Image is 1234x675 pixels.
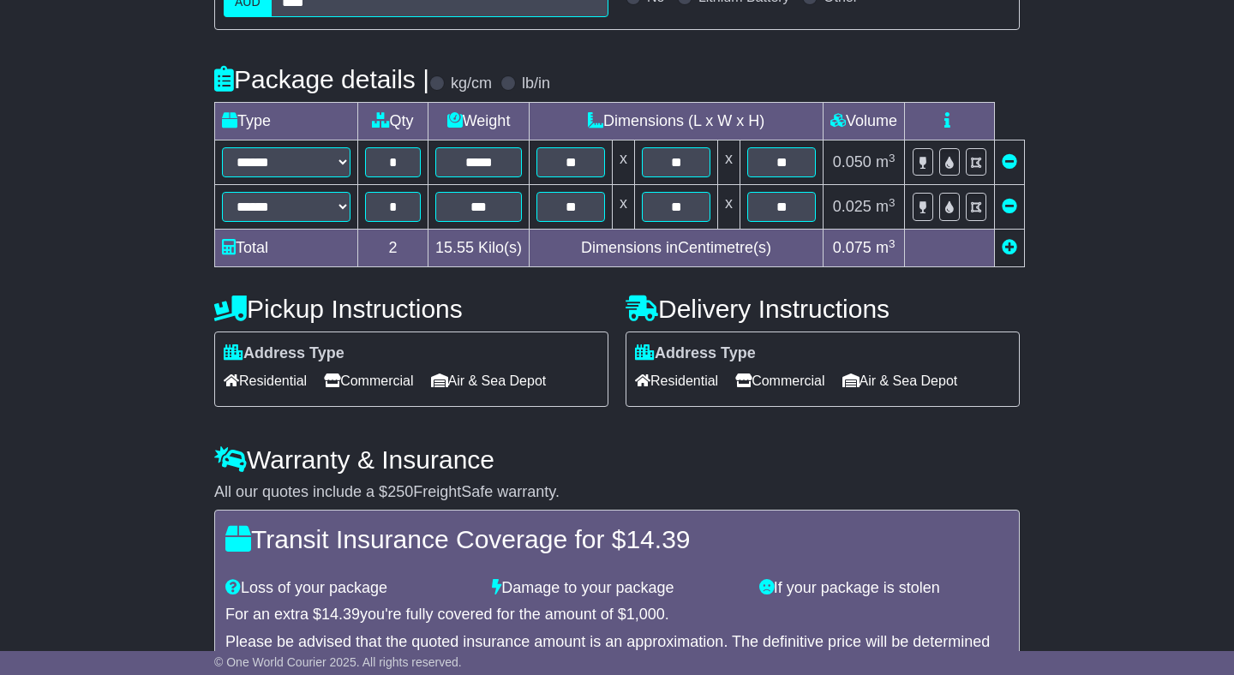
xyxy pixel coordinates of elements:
[751,579,1017,598] div: If your package is stolen
[214,483,1020,502] div: All our quotes include a $ FreightSafe warranty.
[483,579,750,598] div: Damage to your package
[224,344,344,363] label: Address Type
[876,198,896,215] span: m
[530,230,824,267] td: Dimensions in Centimetre(s)
[889,237,896,250] sup: 3
[735,367,824,394] span: Commercial
[214,445,1020,474] h4: Warranty & Insurance
[833,198,872,215] span: 0.025
[824,103,905,140] td: Volume
[321,606,360,623] span: 14.39
[215,230,358,267] td: Total
[358,103,428,140] td: Qty
[358,230,428,267] td: 2
[833,239,872,256] span: 0.075
[214,655,462,669] span: © One World Courier 2025. All rights reserved.
[214,295,608,323] h4: Pickup Instructions
[1002,239,1017,256] a: Add new item
[435,239,474,256] span: 15.55
[225,525,1009,553] h4: Transit Insurance Coverage for $
[224,367,307,394] span: Residential
[428,230,530,267] td: Kilo(s)
[387,483,413,500] span: 250
[1002,153,1017,170] a: Remove this item
[833,153,872,170] span: 0.050
[530,103,824,140] td: Dimensions (L x W x H)
[842,367,958,394] span: Air & Sea Depot
[613,185,635,230] td: x
[889,196,896,209] sup: 3
[451,75,492,93] label: kg/cm
[876,153,896,170] span: m
[718,185,740,230] td: x
[626,525,690,553] span: 14.39
[215,103,358,140] td: Type
[718,140,740,185] td: x
[626,606,665,623] span: 1,000
[635,344,756,363] label: Address Type
[626,295,1020,323] h4: Delivery Instructions
[635,367,718,394] span: Residential
[522,75,550,93] label: lb/in
[217,579,483,598] div: Loss of your package
[431,367,547,394] span: Air & Sea Depot
[428,103,530,140] td: Weight
[225,606,1009,624] div: For an extra $ you're fully covered for the amount of $ .
[1002,198,1017,215] a: Remove this item
[324,367,413,394] span: Commercial
[225,633,1009,670] div: Please be advised that the quoted insurance amount is an approximation. The definitive price will...
[876,239,896,256] span: m
[613,140,635,185] td: x
[889,152,896,164] sup: 3
[214,65,429,93] h4: Package details |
